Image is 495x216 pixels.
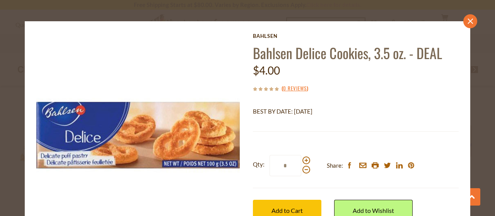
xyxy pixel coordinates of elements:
[253,108,312,115] span: BEST BY DATE: [DATE]
[253,64,280,77] span: $4.00
[282,84,308,92] span: ( )
[283,84,307,93] a: 0 Reviews
[253,160,265,169] strong: Qty:
[253,33,459,39] a: Bahlsen
[253,43,442,63] a: Bahlsen Delice Cookies, 3.5 oz. - DEAL
[271,207,303,214] span: Add to Cart
[327,161,343,170] span: Share:
[270,155,301,176] input: Qty:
